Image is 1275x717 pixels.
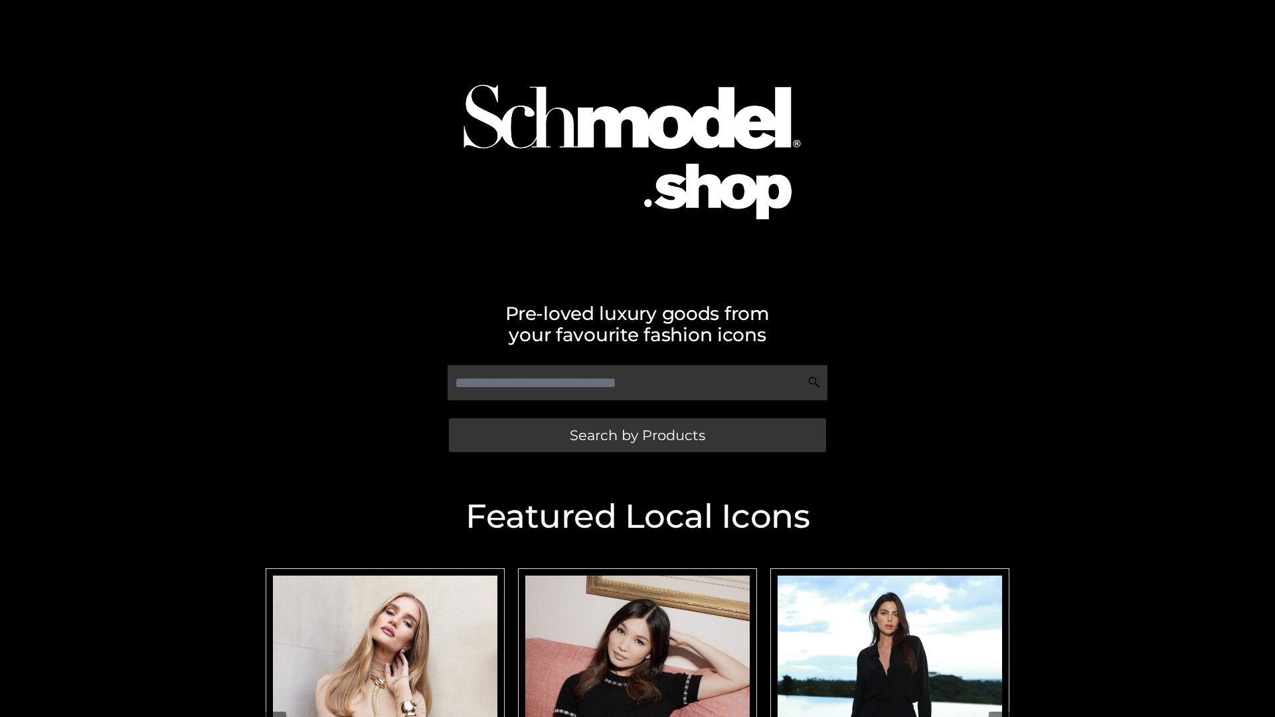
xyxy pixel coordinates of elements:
img: Search Icon [807,376,821,389]
span: Search by Products [570,428,705,442]
h2: Featured Local Icons​ [259,500,1016,533]
a: Search by Products [449,418,826,452]
h2: Pre-loved luxury goods from your favourite fashion icons [259,303,1016,345]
